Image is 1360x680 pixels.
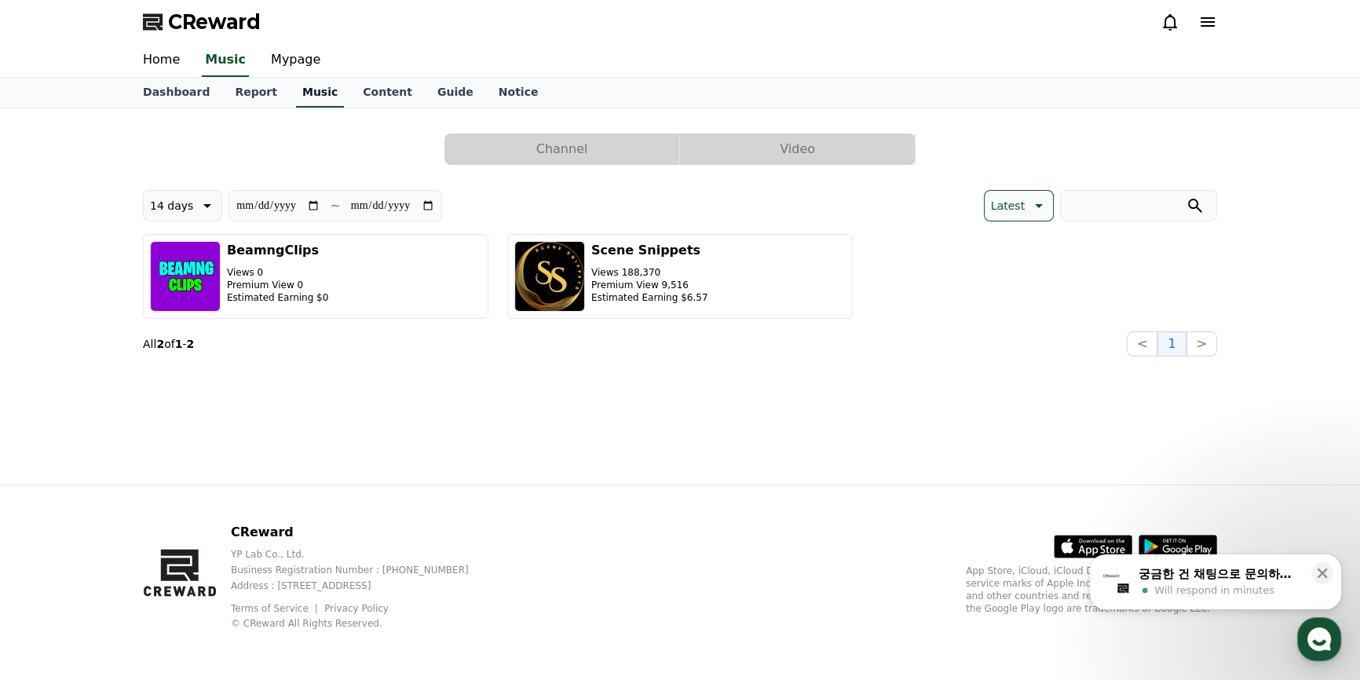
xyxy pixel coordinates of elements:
p: Views 0 [227,266,328,279]
p: Estimated Earning $6.57 [591,291,707,304]
a: Messages [104,498,203,537]
button: Latest [984,190,1054,221]
p: ~ [330,196,340,215]
strong: 1 [175,338,183,350]
a: Channel [444,133,680,165]
p: Premium View 0 [227,279,328,291]
p: YP Lab Co., Ltd. [231,548,494,561]
strong: 2 [186,338,194,350]
button: > [1186,331,1217,356]
a: Report [222,78,290,108]
p: Address : [STREET_ADDRESS] [231,579,494,592]
p: Views 188,370 [591,266,707,279]
a: Settings [203,498,302,537]
h3: BeamngClips [227,241,328,260]
a: CReward [143,9,261,35]
button: 1 [1157,331,1186,356]
button: Scene Snippets Views 188,370 Premium View 9,516 Estimated Earning $6.57 [507,234,853,319]
span: CReward [168,9,261,35]
a: Mypage [258,44,333,77]
a: Privacy Policy [324,603,389,614]
p: Estimated Earning $0 [227,291,328,304]
a: Guide [425,78,486,108]
span: Messages [130,522,177,535]
p: All of - [143,336,194,352]
a: Video [680,133,916,165]
p: 14 days [150,195,193,217]
a: Notice [486,78,551,108]
span: Settings [232,521,271,534]
strong: 2 [156,338,164,350]
p: © CReward All Rights Reserved. [231,617,494,630]
button: Channel [444,133,679,165]
img: Scene Snippets [514,241,585,312]
p: Business Registration Number : [PHONE_NUMBER] [231,564,494,576]
button: Video [680,133,915,165]
button: < [1127,331,1157,356]
a: Content [350,78,425,108]
h3: Scene Snippets [591,241,707,260]
a: Music [202,44,249,77]
a: Terms of Service [231,603,320,614]
a: Dashboard [130,78,222,108]
button: 14 days [143,190,222,221]
p: Latest [991,195,1025,217]
a: Home [5,498,104,537]
p: App Store, iCloud, iCloud Drive, and iTunes Store are service marks of Apple Inc., registered in ... [966,565,1217,615]
a: Music [296,78,344,108]
p: Premium View 9,516 [591,279,707,291]
img: BeamngClips [150,241,221,312]
p: CReward [231,523,494,542]
a: Home [130,44,192,77]
button: BeamngClips Views 0 Premium View 0 Estimated Earning $0 [143,234,488,319]
span: Home [40,521,68,534]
